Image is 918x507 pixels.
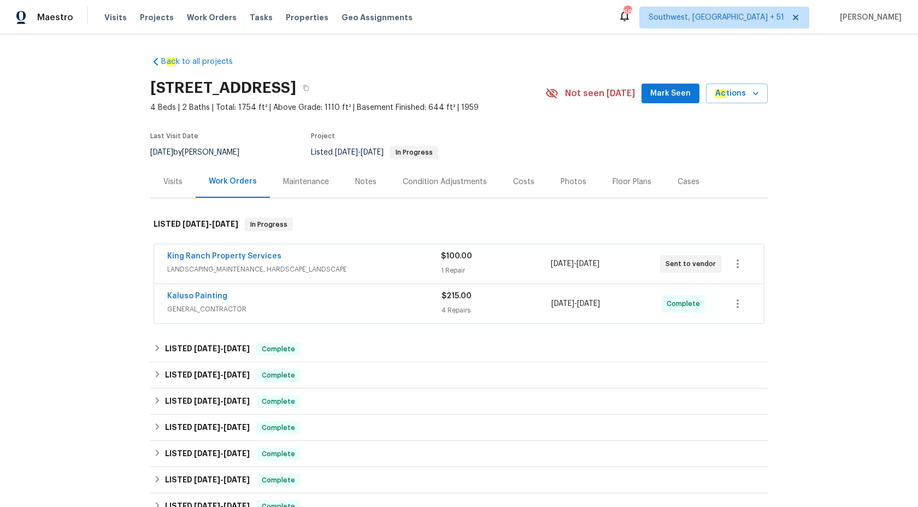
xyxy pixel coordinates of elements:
span: - [335,149,384,156]
button: Actions [706,84,768,104]
span: [DATE] [194,371,220,379]
span: [DATE] [551,300,574,308]
span: - [194,371,250,379]
div: LISTED [DATE]-[DATE]Complete [150,467,768,493]
div: Floor Plans [613,176,651,187]
h2: [STREET_ADDRESS] [150,82,296,93]
span: Complete [257,370,299,381]
h6: LISTED [165,343,250,356]
em: ac [166,57,176,66]
span: - [194,450,250,457]
span: - [194,397,250,405]
div: LISTED [DATE]-[DATE]Complete [150,362,768,388]
div: Maintenance [283,176,329,187]
span: Visits [104,12,127,23]
span: Geo Assignments [342,12,413,23]
span: $215.00 [442,292,472,300]
span: Maestro [37,12,73,23]
span: tions [715,87,746,101]
span: [DATE] [551,260,574,268]
h6: LISTED [165,369,250,382]
span: $100.00 [441,252,472,260]
span: - [183,220,238,228]
div: by [PERSON_NAME] [150,146,252,159]
span: - [194,476,250,484]
span: Complete [257,422,299,433]
span: 4 Beds | 2 Baths | Total: 1754 ft² | Above Grade: 1110 ft² | Basement Finished: 644 ft² | 1959 [150,102,545,113]
span: Sent to vendor [666,258,720,269]
button: Mark Seen [642,84,699,104]
span: [DATE] [194,423,220,431]
div: LISTED [DATE]-[DATE]Complete [150,388,768,415]
span: Listed [311,149,438,156]
span: Complete [257,344,299,355]
span: [DATE] [223,345,250,352]
span: Project [311,133,335,139]
a: Kaluso Painting [167,292,227,300]
button: Copy Address [296,78,316,98]
div: Work Orders [209,176,257,187]
div: LISTED [DATE]-[DATE]Complete [150,336,768,362]
span: Mark Seen [650,87,691,101]
span: [DATE] [223,476,250,484]
h6: LISTED [165,395,250,408]
div: 1 Repair [441,265,550,276]
span: Southwest, [GEOGRAPHIC_DATA] + 51 [649,12,784,23]
span: [DATE] [150,149,173,156]
h6: LISTED [165,447,250,461]
div: Visits [163,176,183,187]
div: 4 Repairs [442,305,551,316]
span: Complete [257,396,299,407]
div: Condition Adjustments [403,176,487,187]
em: Ac [715,89,726,98]
div: LISTED [DATE]-[DATE]Complete [150,441,768,467]
a: Back to all projects [150,56,255,67]
div: Costs [513,176,534,187]
span: Properties [286,12,328,23]
span: [DATE] [183,220,209,228]
span: [DATE] [194,476,220,484]
span: [DATE] [223,450,250,457]
div: LISTED [DATE]-[DATE]In Progress [150,207,768,242]
span: Tasks [250,14,273,21]
span: Projects [140,12,174,23]
span: - [194,423,250,431]
span: GENERAL_CONTRACTOR [167,304,442,315]
div: Cases [678,176,699,187]
span: Work Orders [187,12,237,23]
span: Not seen [DATE] [565,88,635,99]
span: [DATE] [576,260,599,268]
span: [DATE] [361,149,384,156]
span: [DATE] [577,300,600,308]
span: - [551,258,599,269]
span: Last Visit Date [150,133,198,139]
span: B k to all projects [161,56,233,67]
div: LISTED [DATE]-[DATE]Complete [150,415,768,441]
span: [DATE] [223,423,250,431]
span: Complete [257,475,299,486]
span: [PERSON_NAME] [835,12,902,23]
span: [DATE] [335,149,358,156]
span: In Progress [246,219,292,230]
h6: LISTED [154,218,238,231]
span: In Progress [391,149,437,156]
span: - [194,345,250,352]
div: Notes [355,176,376,187]
span: Complete [667,298,704,309]
span: [DATE] [212,220,238,228]
div: Photos [561,176,586,187]
span: [DATE] [223,371,250,379]
span: [DATE] [194,450,220,457]
span: [DATE] [223,397,250,405]
span: - [551,298,600,309]
span: LANDSCAPING_MAINTENANCE, HARDSCAPE_LANDSCAPE [167,264,441,275]
span: Complete [257,449,299,459]
h6: LISTED [165,474,250,487]
div: 689 [623,7,631,17]
span: [DATE] [194,397,220,405]
h6: LISTED [165,421,250,434]
span: [DATE] [194,345,220,352]
a: King Ranch Property Services [167,252,281,260]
